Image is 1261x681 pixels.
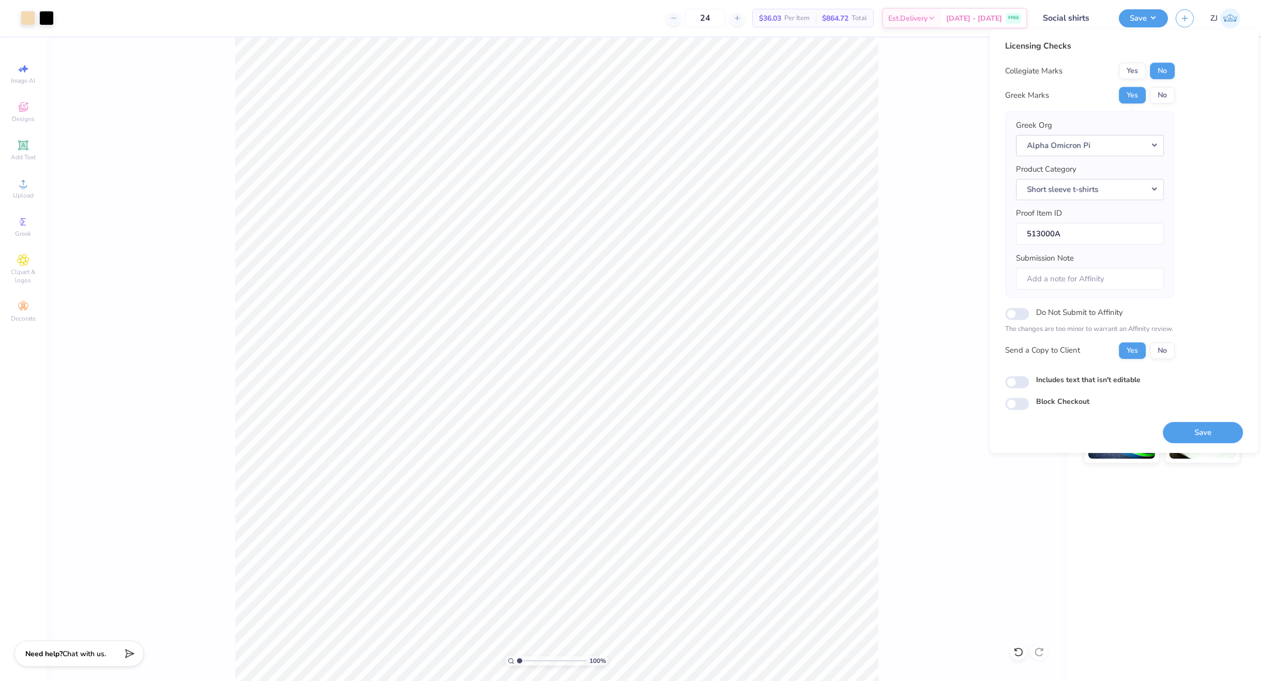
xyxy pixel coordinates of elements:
button: Alpha Omicron Pi [1016,135,1164,156]
span: $36.03 [759,13,781,24]
button: No [1150,342,1175,359]
span: FREE [1008,14,1019,22]
button: Short sleeve t-shirts [1016,179,1164,200]
span: ZJ [1210,12,1218,24]
span: Chat with us. [63,649,106,659]
span: Est. Delivery [888,13,928,24]
label: Greek Org [1016,119,1052,131]
span: Add Text [11,153,36,161]
span: Clipart & logos [5,268,41,284]
button: No [1150,63,1175,79]
span: Designs [12,115,35,123]
button: Yes [1119,63,1146,79]
input: Add a note for Affinity [1016,268,1164,290]
label: Submission Note [1016,252,1074,264]
div: Licensing Checks [1005,40,1175,52]
span: 100 % [589,656,606,665]
div: Greek Marks [1005,89,1049,101]
button: Save [1119,9,1168,27]
span: $864.72 [822,13,848,24]
button: Save [1163,422,1243,443]
span: Decorate [11,314,36,323]
input: – – [685,9,725,27]
input: Untitled Design [1035,8,1111,28]
button: Yes [1119,87,1146,103]
span: Per Item [784,13,810,24]
a: ZJ [1210,8,1240,28]
label: Product Category [1016,163,1076,175]
label: Do Not Submit to Affinity [1036,306,1123,319]
div: Send a Copy to Client [1005,344,1080,356]
label: Block Checkout [1036,396,1089,407]
button: Yes [1119,342,1146,359]
label: Proof Item ID [1016,207,1062,219]
span: Image AI [11,77,36,85]
span: Greek [16,230,32,238]
img: Zhor Junavee Antocan [1220,8,1240,28]
button: No [1150,87,1175,103]
p: The changes are too minor to warrant an Affinity review. [1005,324,1175,335]
span: [DATE] - [DATE] [946,13,1002,24]
label: Includes text that isn't editable [1036,374,1141,385]
strong: Need help? [25,649,63,659]
div: Collegiate Marks [1005,65,1062,77]
span: Total [852,13,867,24]
span: Upload [13,191,34,200]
